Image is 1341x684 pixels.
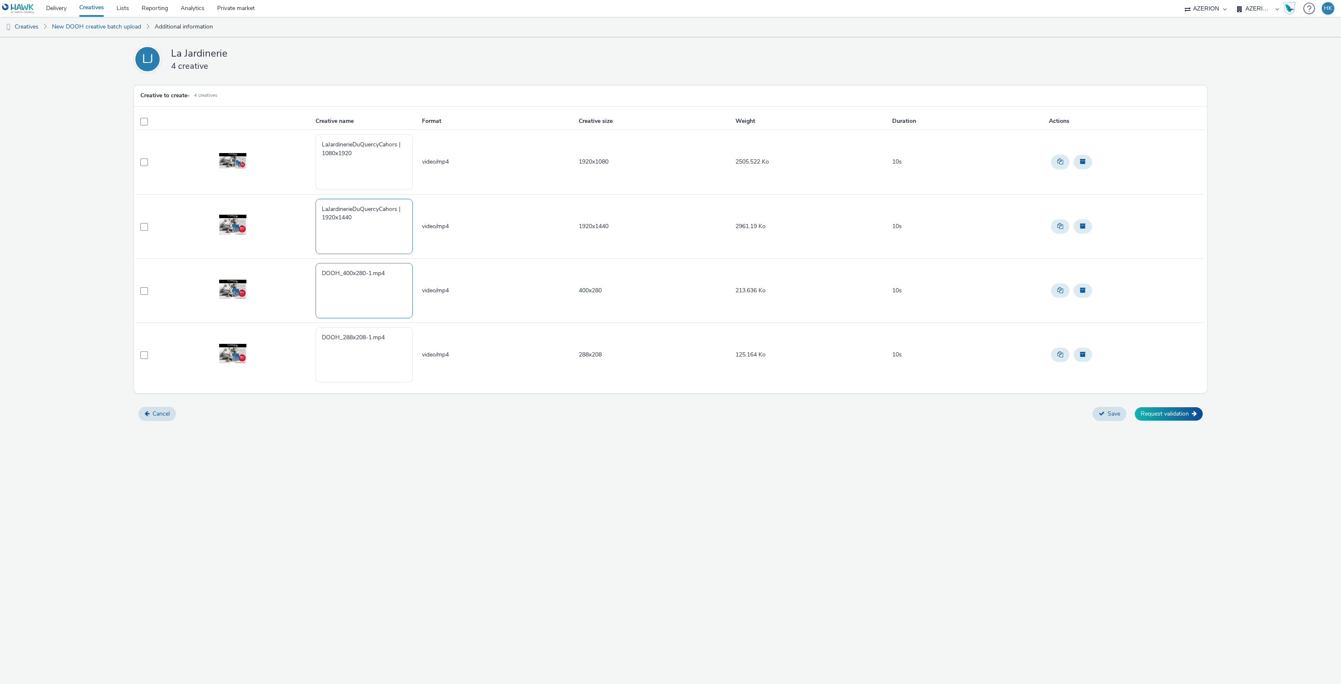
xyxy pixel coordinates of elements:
[1048,113,1205,130] th: Actions
[421,113,578,130] th: Format
[735,113,891,130] th: Weight
[315,113,421,130] th: Creative name
[150,17,217,37] a: Additional information
[1135,407,1203,421] button: Request validation
[892,158,902,166] span: 10s
[735,286,766,294] span: 213.636 Ko
[316,327,413,382] textarea: DOOH_288x208-1.mp4
[2,3,34,14] img: undefined Logo
[1283,2,1296,15] img: Hawk Academy
[316,199,413,254] textarea: LaJardinerieDuQuercyCahors | 1920x1440
[579,286,602,294] span: 400x280
[422,351,449,359] span: video/mp4
[1049,217,1072,236] div: Duplicate
[219,215,246,235] img: Preview
[422,222,449,230] span: video/mp4
[1049,281,1072,300] div: Duplicate
[1072,217,1094,236] div: Archive
[48,17,145,37] a: New DOOH creative batch upload
[316,263,413,318] textarea: DOOH_400x280-1.mp4
[1283,2,1299,15] a: Hawk Academy
[219,280,246,299] img: Preview
[142,47,153,71] div: LJ
[219,344,246,364] img: Preview
[1072,153,1094,171] div: Archive
[892,286,902,294] span: 10s
[422,286,449,294] span: video/mp4
[194,92,217,99] small: 4 creatives
[892,222,902,230] span: 10s
[578,113,735,130] th: Creative size
[891,113,1048,130] th: Duration
[219,153,246,169] img: Preview
[1049,346,1072,364] div: Duplicate
[579,351,602,359] span: 288x208
[422,158,449,166] span: video/mp4
[579,158,608,166] span: 1920x1080
[140,92,190,100] h5: Creative to create -
[735,222,766,230] span: 2961.19 Ko
[134,46,164,73] a: LJ
[1072,346,1094,364] div: Archive
[892,351,902,359] span: 10s
[1072,281,1094,300] div: Archive
[138,407,176,421] button: Cancel
[1092,407,1126,421] button: Save
[735,158,769,166] span: 2505.522 Ko
[171,47,548,60] h2: La Jardinerie
[316,134,413,190] textarea: LaJardinerieDuQuercyCahors | 1080x1920
[735,351,766,359] span: 125.164 Ko
[1049,153,1072,171] div: Duplicate
[4,23,13,31] img: dooh
[579,222,608,230] span: 1920x1440
[171,60,548,72] h3: 4 creative
[1324,2,1332,15] div: HK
